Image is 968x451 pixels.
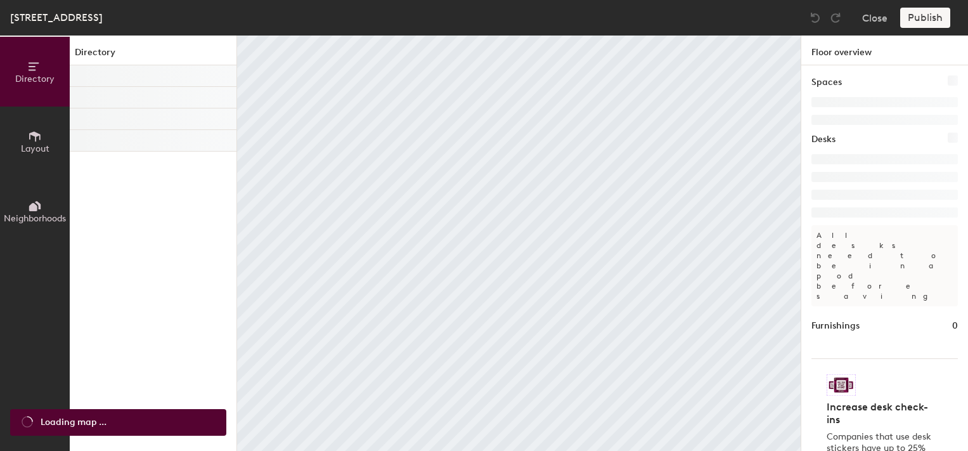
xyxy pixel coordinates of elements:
span: Neighborhoods [4,213,66,224]
img: Sticker logo [827,374,856,396]
span: Directory [15,74,55,84]
span: Loading map ... [41,415,106,429]
span: Layout [21,143,49,154]
canvas: Map [237,36,801,451]
h1: Furnishings [811,319,860,333]
h1: Floor overview [801,36,968,65]
h1: Desks [811,133,836,147]
h1: Spaces [811,75,842,89]
img: Redo [829,11,842,24]
h4: Increase desk check-ins [827,401,935,426]
p: All desks need to be in a pod before saving [811,225,958,306]
h1: 0 [952,319,958,333]
h1: Directory [70,46,236,65]
button: Close [862,8,887,28]
img: Undo [809,11,822,24]
div: [STREET_ADDRESS] [10,10,103,25]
